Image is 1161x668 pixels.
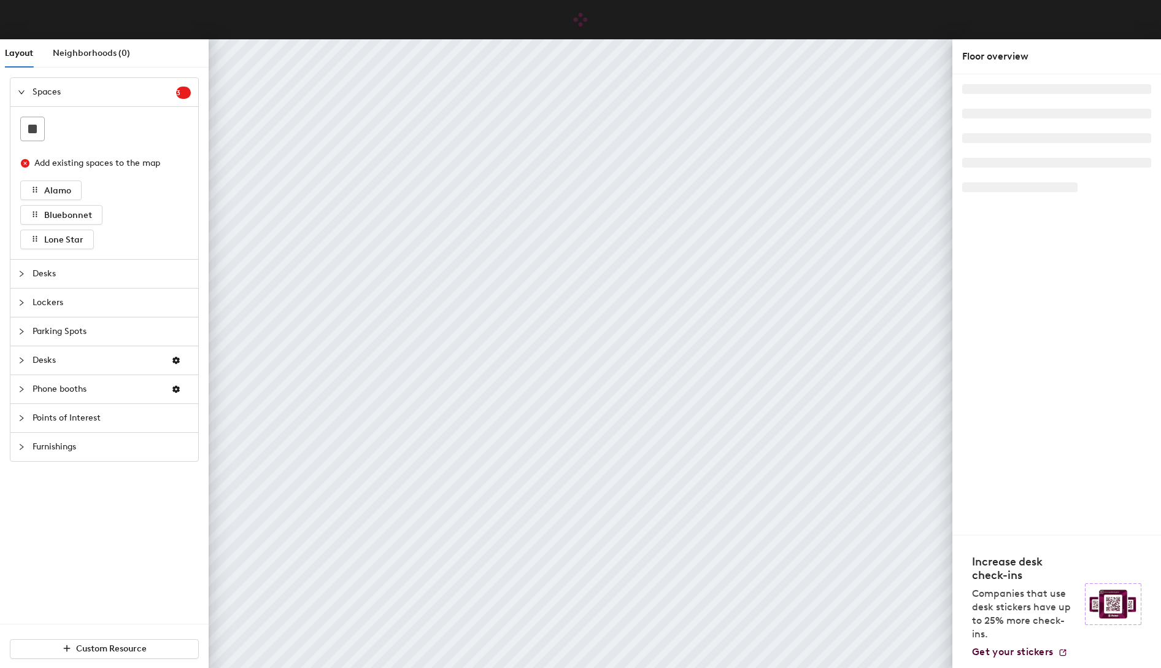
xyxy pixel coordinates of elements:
[18,270,25,278] span: collapsed
[18,88,25,96] span: expanded
[18,414,25,422] span: collapsed
[44,185,71,196] span: Alamo
[76,643,147,654] span: Custom Resource
[18,328,25,335] span: collapsed
[18,299,25,306] span: collapsed
[33,433,191,461] span: Furnishings
[33,78,176,106] span: Spaces
[176,88,191,97] span: 3
[33,346,161,375] span: Desks
[972,646,1068,658] a: Get your stickers
[18,443,25,451] span: collapsed
[20,205,102,225] button: Bluebonnet
[972,646,1053,658] span: Get your stickers
[44,235,83,245] span: Lone Star
[53,48,130,58] span: Neighborhoods (0)
[972,587,1078,641] p: Companies that use desk stickers have up to 25% more check-ins.
[33,375,161,403] span: Phone booths
[33,404,191,432] span: Points of Interest
[5,48,33,58] span: Layout
[20,230,94,249] button: Lone Star
[34,157,180,170] div: Add existing spaces to the map
[33,260,191,288] span: Desks
[1085,583,1141,625] img: Sticker logo
[44,210,92,220] span: Bluebonnet
[20,181,82,200] button: Alamo
[176,87,191,99] sup: 3
[33,317,191,346] span: Parking Spots
[972,555,1078,582] h4: Increase desk check-ins
[21,159,29,168] span: close-circle
[10,639,199,659] button: Custom Resource
[18,357,25,364] span: collapsed
[18,386,25,393] span: collapsed
[33,289,191,317] span: Lockers
[962,49,1151,64] div: Floor overview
